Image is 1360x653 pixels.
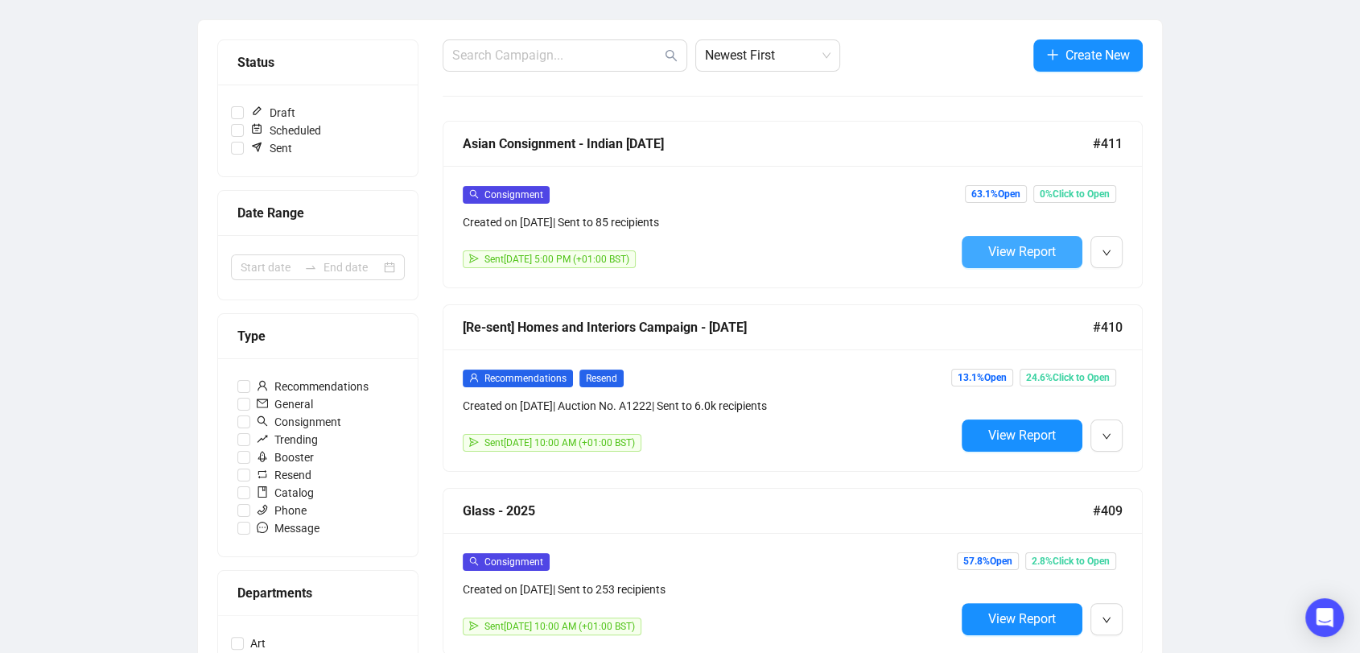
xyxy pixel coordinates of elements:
[257,486,268,498] span: book
[250,395,319,413] span: General
[452,46,661,65] input: Search Campaign...
[463,213,955,231] div: Created on [DATE] | Sent to 85 recipients
[1093,317,1123,337] span: #410
[988,244,1056,259] span: View Report
[257,451,268,462] span: rocket
[257,433,268,444] span: rise
[237,583,398,603] div: Departments
[443,304,1143,472] a: [Re-sent] Homes and Interiors Campaign - [DATE]#410userRecommendationsResendCreated on [DATE]| Au...
[665,49,678,62] span: search
[250,502,313,519] span: Phone
[1305,598,1344,637] div: Open Intercom Messenger
[484,437,635,448] span: Sent [DATE] 10:00 AM (+01:00 BST)
[1025,552,1116,570] span: 2.8% Click to Open
[257,380,268,391] span: user
[443,121,1143,288] a: Asian Consignment - Indian [DATE]#411searchConsignmentCreated on [DATE]| Sent to 85 recipientssen...
[965,185,1027,203] span: 63.1% Open
[469,437,479,447] span: send
[1102,432,1111,441] span: down
[484,254,629,265] span: Sent [DATE] 5:00 PM (+01:00 BST)
[962,603,1082,635] button: View Report
[250,431,324,448] span: Trending
[962,236,1082,268] button: View Report
[705,40,830,71] span: Newest First
[257,504,268,515] span: phone
[484,189,543,200] span: Consignment
[250,466,318,484] span: Resend
[1033,39,1143,72] button: Create New
[250,448,320,466] span: Booster
[250,413,348,431] span: Consignment
[1033,185,1116,203] span: 0% Click to Open
[463,501,1093,521] div: Glass - 2025
[463,397,955,415] div: Created on [DATE] | Auction No. A1222 | Sent to 6.0k recipients
[469,621,479,630] span: send
[1102,248,1111,258] span: down
[1102,615,1111,625] span: down
[1046,48,1059,61] span: plus
[241,258,298,276] input: Start date
[957,552,1019,570] span: 57.8% Open
[469,556,479,566] span: search
[1020,369,1116,386] span: 24.6% Click to Open
[484,621,635,632] span: Sent [DATE] 10:00 AM (+01:00 BST)
[244,122,328,139] span: Scheduled
[237,52,398,72] div: Status
[1093,501,1123,521] span: #409
[250,484,320,502] span: Catalog
[463,134,1093,154] div: Asian Consignment - Indian [DATE]
[463,581,955,598] div: Created on [DATE] | Sent to 253 recipients
[257,415,268,427] span: search
[257,469,268,480] span: retweet
[250,378,375,395] span: Recommendations
[244,104,302,122] span: Draft
[1093,134,1123,154] span: #411
[304,261,317,274] span: swap-right
[324,258,381,276] input: End date
[237,203,398,223] div: Date Range
[257,398,268,409] span: mail
[988,428,1056,443] span: View Report
[962,419,1082,452] button: View Report
[469,254,479,263] span: send
[250,519,326,537] span: Message
[951,369,1013,386] span: 13.1% Open
[1065,45,1130,65] span: Create New
[484,556,543,568] span: Consignment
[304,261,317,274] span: to
[463,317,1093,337] div: [Re-sent] Homes and Interiors Campaign - [DATE]
[469,373,479,382] span: user
[237,326,398,346] div: Type
[484,373,567,384] span: Recommendations
[257,522,268,533] span: message
[469,189,479,199] span: search
[244,139,299,157] span: Sent
[244,634,272,652] span: Art
[579,370,624,387] span: Resend
[988,611,1056,626] span: View Report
